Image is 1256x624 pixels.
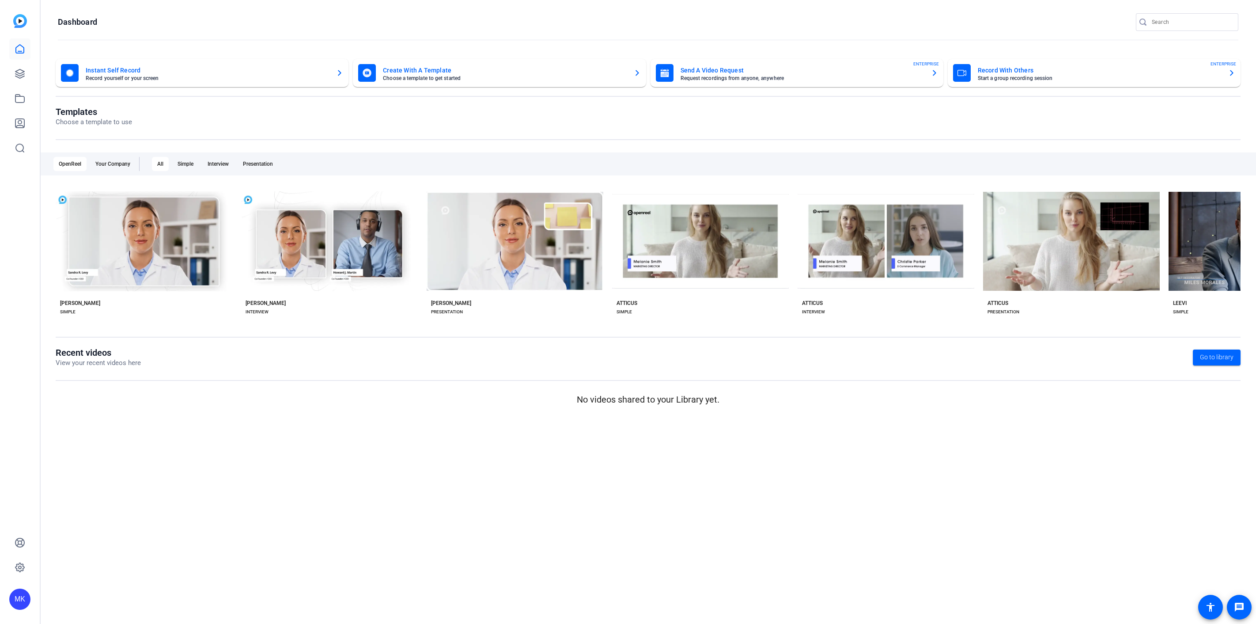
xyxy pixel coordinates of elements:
mat-icon: accessibility [1205,602,1216,613]
mat-card-subtitle: Request recordings from anyone, anywhere [681,76,924,81]
p: No videos shared to your Library yet. [56,393,1241,406]
div: SIMPLE [617,308,632,316]
mat-card-subtitle: Choose a template to get started [383,76,626,81]
div: INTERVIEW [246,308,269,316]
mat-card-subtitle: Record yourself or your screen [86,76,329,81]
h1: Recent videos [56,347,141,358]
img: blue-gradient.svg [13,14,27,28]
p: Choose a template to use [56,117,132,127]
div: LEEVI [1173,300,1187,307]
div: All [152,157,169,171]
div: PRESENTATION [431,308,463,316]
h1: Templates [56,107,132,117]
div: Presentation [238,157,278,171]
button: Instant Self RecordRecord yourself or your screen [56,59,348,87]
div: ATTICUS [987,300,1008,307]
mat-icon: message [1234,602,1245,613]
div: MK [9,589,30,610]
mat-card-title: Instant Self Record [86,65,329,76]
div: SIMPLE [60,308,76,316]
div: PRESENTATION [987,308,1019,316]
span: ENTERPRISE [1211,61,1236,67]
mat-card-title: Send A Video Request [681,65,924,76]
div: Your Company [90,157,136,171]
a: Go to library [1193,350,1241,365]
div: INTERVIEW [802,308,825,316]
div: Interview [202,157,234,171]
mat-card-title: Record With Others [978,65,1221,76]
div: OpenReel [53,157,87,171]
mat-card-subtitle: Start a group recording session [978,76,1221,81]
div: [PERSON_NAME] [60,300,100,307]
button: Record With OthersStart a group recording sessionENTERPRISE [948,59,1241,87]
span: ENTERPRISE [913,61,939,67]
span: Go to library [1200,353,1233,362]
div: [PERSON_NAME] [246,300,286,307]
button: Create With A TemplateChoose a template to get started [353,59,646,87]
input: Search [1152,17,1231,27]
div: SIMPLE [1173,308,1188,316]
h1: Dashboard [58,17,97,27]
div: ATTICUS [617,300,637,307]
p: View your recent videos here [56,358,141,368]
mat-card-title: Create With A Template [383,65,626,76]
button: Send A Video RequestRequest recordings from anyone, anywhereENTERPRISE [651,59,943,87]
div: ATTICUS [802,300,823,307]
div: [PERSON_NAME] [431,300,471,307]
div: Simple [172,157,199,171]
